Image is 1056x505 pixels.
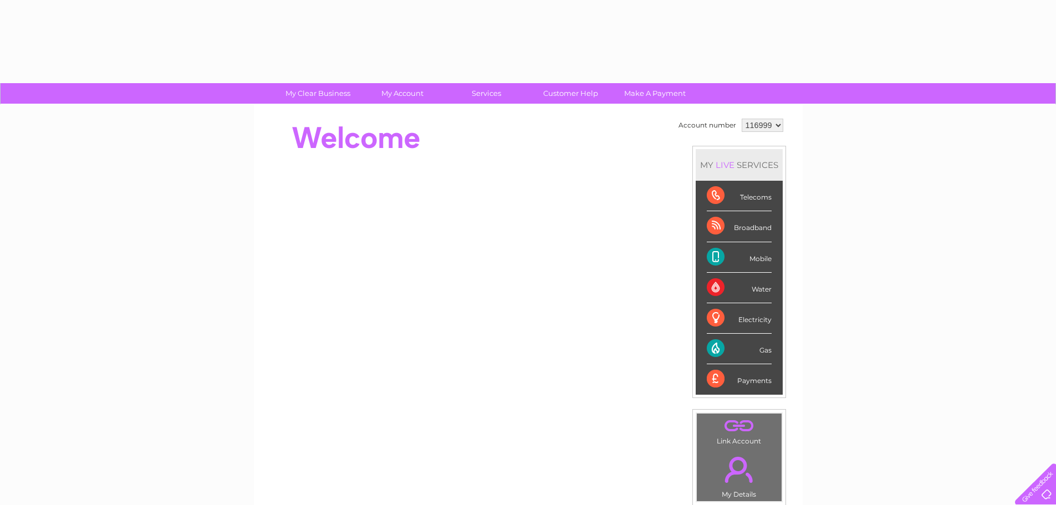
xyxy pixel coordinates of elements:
[696,447,782,502] td: My Details
[525,83,616,104] a: Customer Help
[707,211,772,242] div: Broadband
[707,334,772,364] div: Gas
[356,83,448,104] a: My Account
[707,181,772,211] div: Telecoms
[700,416,779,436] a: .
[696,149,783,181] div: MY SERVICES
[441,83,532,104] a: Services
[696,413,782,448] td: Link Account
[707,303,772,334] div: Electricity
[707,273,772,303] div: Water
[272,83,364,104] a: My Clear Business
[609,83,701,104] a: Make A Payment
[676,116,739,135] td: Account number
[713,160,737,170] div: LIVE
[700,450,779,489] a: .
[707,364,772,394] div: Payments
[707,242,772,273] div: Mobile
